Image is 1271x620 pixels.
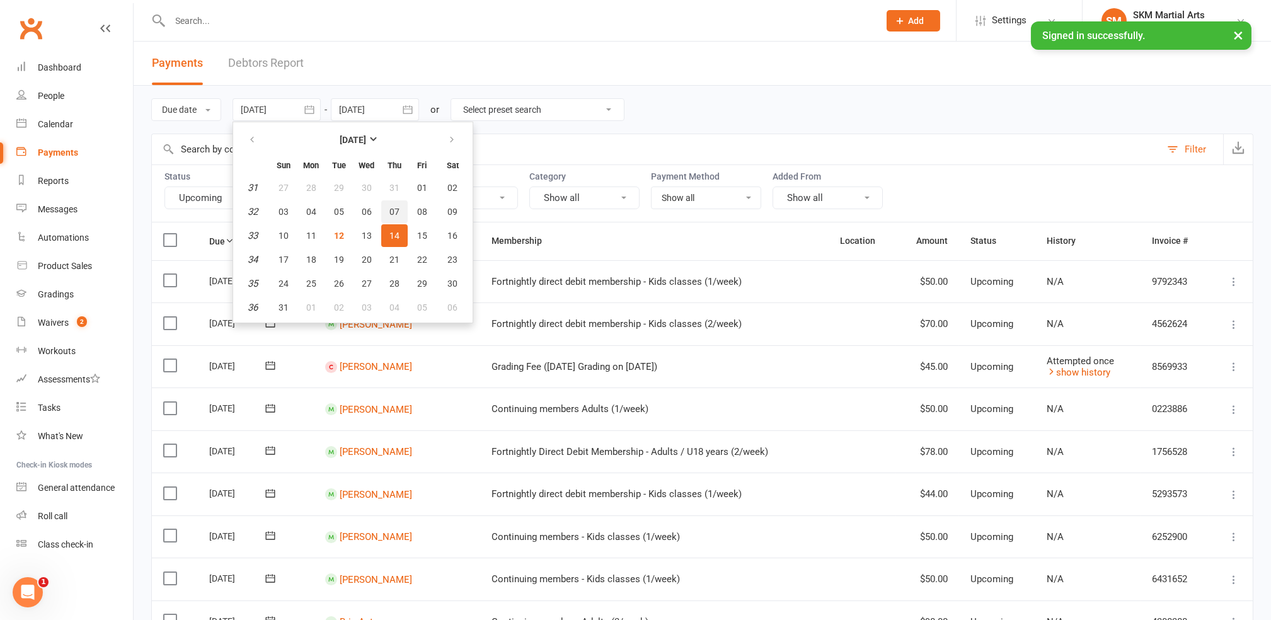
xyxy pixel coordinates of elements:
span: 24 [279,278,289,289]
span: 17 [279,255,289,265]
button: Upcoming [164,187,275,209]
button: 23 [437,248,469,271]
div: [DATE] [209,441,267,461]
td: 4562624 [1141,302,1209,345]
span: Settings [992,6,1027,35]
a: Product Sales [16,252,133,280]
div: SM [1101,8,1127,33]
span: Upcoming [970,276,1013,287]
a: [PERSON_NAME] [340,318,412,330]
small: Monday [304,161,319,170]
span: 02 [334,302,344,313]
span: 2 [77,316,87,327]
button: 30 [437,272,469,295]
span: Upcoming [970,446,1013,457]
button: 27 [354,272,380,295]
a: Gradings [16,280,133,309]
span: 26 [334,278,344,289]
span: 31 [279,302,289,313]
th: Due [198,222,314,260]
a: Waivers 2 [16,309,133,337]
td: 1756528 [1141,430,1209,473]
a: Payments [16,139,133,167]
span: 29 [417,278,427,289]
button: 03 [270,200,297,223]
small: Tuesday [332,161,346,170]
small: Wednesday [359,161,375,170]
span: Upcoming [970,573,1013,585]
td: $50.00 [896,387,959,430]
button: Show all [529,187,640,209]
span: 20 [362,255,372,265]
a: Reports [16,167,133,195]
th: Status [959,222,1035,260]
button: × [1227,21,1250,49]
a: Automations [16,224,133,252]
span: Upcoming [970,531,1013,542]
button: 10 [270,224,297,247]
div: Filter [1185,142,1206,157]
th: Membership [480,222,829,260]
button: 15 [409,224,435,247]
button: Add [887,10,940,32]
div: [DATE] [209,568,267,588]
th: Amount [896,222,959,260]
div: Tasks [38,403,60,413]
button: 06 [354,200,380,223]
a: Messages [16,195,133,224]
span: 31 [389,183,400,193]
a: Roll call [16,502,133,531]
div: What's New [38,431,83,441]
span: 04 [389,302,400,313]
em: 33 [248,230,258,241]
button: 28 [381,272,408,295]
strong: [DATE] [340,135,366,145]
div: Roll call [38,511,67,521]
span: 04 [306,207,316,217]
small: Friday [418,161,427,170]
td: $70.00 [896,302,959,345]
span: 27 [279,183,289,193]
span: Attempted once [1047,355,1114,367]
span: Signed in successfully. [1042,30,1145,42]
button: 19 [326,248,352,271]
button: 03 [354,296,380,319]
button: 29 [326,176,352,199]
div: Class check-in [38,539,93,549]
span: 09 [448,207,458,217]
button: 26 [326,272,352,295]
small: Thursday [388,161,401,170]
span: 03 [362,302,372,313]
span: 14 [389,231,400,241]
a: [PERSON_NAME] [340,361,412,372]
small: Sunday [277,161,290,170]
a: [PERSON_NAME] [340,531,412,542]
span: 03 [279,207,289,217]
th: History [1035,222,1140,260]
button: Payments [152,42,203,85]
span: 05 [417,302,427,313]
span: 07 [389,207,400,217]
a: Class kiosk mode [16,531,133,559]
button: 24 [270,272,297,295]
em: 31 [248,182,258,193]
div: Reports [38,176,69,186]
span: 27 [362,278,372,289]
td: 9792343 [1141,260,1209,303]
div: Messages [38,204,78,214]
span: 23 [448,255,458,265]
span: Fortnightly direct debit membership - Kids classes (2/week) [492,318,742,330]
span: Add [909,16,924,26]
div: SKM Martial Arts [1133,9,1205,21]
td: 5293573 [1141,473,1209,515]
div: [DATE] [209,398,267,418]
span: 19 [334,255,344,265]
td: $50.00 [896,260,959,303]
small: Saturday [447,161,459,170]
span: 29 [334,183,344,193]
td: $78.00 [896,430,959,473]
div: or [430,102,439,117]
a: What's New [16,422,133,451]
div: General attendance [38,483,115,493]
button: 16 [437,224,469,247]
